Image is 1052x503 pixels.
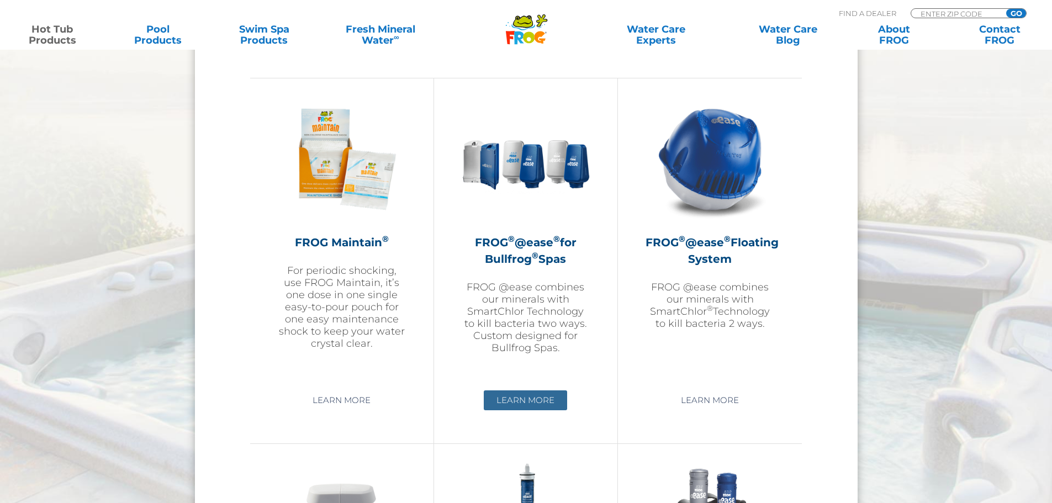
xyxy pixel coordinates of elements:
[668,390,752,410] a: Learn More
[646,95,774,223] img: hot-tub-product-atease-system-300x300.png
[117,24,199,46] a: PoolProducts
[278,234,406,251] h2: FROG Maintain
[329,24,432,46] a: Fresh MineralWater∞
[394,33,399,41] sup: ∞
[532,250,538,261] sup: ®
[462,95,590,223] img: bullfrog-product-hero-300x300.png
[959,24,1041,46] a: ContactFROG
[724,234,731,244] sup: ®
[11,24,93,46] a: Hot TubProducts
[919,9,994,18] input: Zip Code Form
[300,390,383,410] a: Learn More
[462,95,590,382] a: FROG®@ease®for Bullfrog®SpasFROG @ease combines our minerals with SmartChlor Technology to kill b...
[508,234,515,244] sup: ®
[462,234,590,267] h2: FROG @ease for Bullfrog Spas
[679,234,685,244] sup: ®
[853,24,935,46] a: AboutFROG
[382,234,389,244] sup: ®
[589,24,723,46] a: Water CareExperts
[1006,9,1026,18] input: GO
[707,304,713,313] sup: ®
[278,264,406,350] p: For periodic shocking, use FROG Maintain, it’s one dose in one single easy-to-pour pouch for one ...
[646,281,774,330] p: FROG @ease combines our minerals with SmartChlor Technology to kill bacteria 2 ways.
[484,390,567,410] a: Learn More
[278,95,406,382] a: FROG Maintain®For periodic shocking, use FROG Maintain, it’s one dose in one single easy-to-pour ...
[553,234,560,244] sup: ®
[462,281,590,354] p: FROG @ease combines our minerals with SmartChlor Technology to kill bacteria two ways. Custom des...
[278,95,406,223] img: Frog_Maintain_Hero-2-v2-300x300.png
[646,95,774,382] a: FROG®@ease®Floating SystemFROG @ease combines our minerals with SmartChlor®Technology to kill bac...
[646,234,774,267] h2: FROG @ease Floating System
[839,8,896,18] p: Find A Dealer
[223,24,305,46] a: Swim SpaProducts
[747,24,829,46] a: Water CareBlog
